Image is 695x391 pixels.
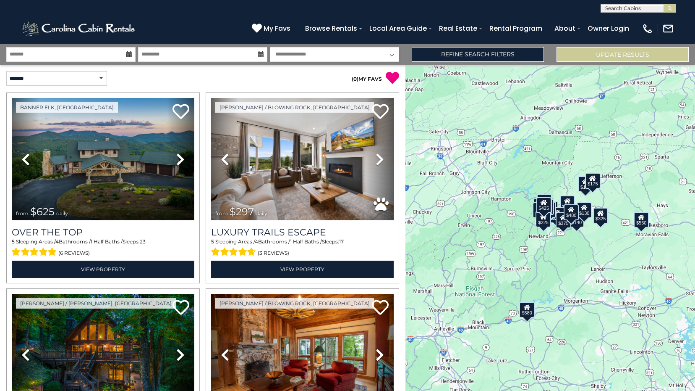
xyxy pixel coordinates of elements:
[557,47,689,62] button: Update Results
[536,197,551,213] div: $425
[537,194,552,210] div: $125
[211,238,214,245] span: 5
[21,20,137,37] img: White-1-2.png
[255,238,258,245] span: 4
[256,210,267,217] span: daily
[172,299,189,317] a: Add to favorites
[16,210,29,217] span: from
[533,198,548,214] div: $290
[583,21,633,36] a: Owner Login
[301,21,361,36] a: Browse Rentals
[550,21,580,36] a: About
[12,261,194,278] a: View Property
[16,102,118,113] a: Banner Elk, [GEOGRAPHIC_DATA]
[252,23,293,34] a: My Favs
[12,238,15,245] span: 5
[172,103,189,121] a: Add to favorites
[556,212,571,228] div: $375
[533,202,548,218] div: $230
[12,98,194,220] img: thumbnail_167153549.jpeg
[412,47,544,62] a: Refine Search Filters
[215,102,374,113] a: [PERSON_NAME] / Blowing Rock, [GEOGRAPHIC_DATA]
[58,248,90,259] span: (6 reviews)
[16,298,176,309] a: [PERSON_NAME] / [PERSON_NAME], [GEOGRAPHIC_DATA]
[585,173,600,189] div: $175
[211,227,394,238] a: Luxury Trails Escape
[352,76,382,82] a: (0)MY FAVS
[211,98,394,220] img: thumbnail_168695581.jpeg
[662,23,674,34] img: mail-regular-white.png
[577,202,592,218] div: $130
[372,299,389,317] a: Add to favorites
[435,21,481,36] a: Real Estate
[485,21,546,36] a: Rental Program
[290,238,322,245] span: 1 Half Baths /
[353,76,357,82] span: 0
[230,206,254,218] span: $297
[56,210,68,217] span: daily
[215,298,374,309] a: [PERSON_NAME] / Blowing Rock, [GEOGRAPHIC_DATA]
[550,207,565,223] div: $230
[12,238,194,258] div: Sleeping Areas / Bathrooms / Sleeps:
[264,23,290,34] span: My Favs
[642,23,653,34] img: phone-regular-white.png
[30,206,55,218] span: $625
[365,21,431,36] a: Local Area Guide
[564,204,579,220] div: $480
[211,238,394,258] div: Sleeping Areas / Bathrooms / Sleeps:
[215,210,228,217] span: from
[140,238,146,245] span: 23
[634,212,649,228] div: $550
[55,238,59,245] span: 4
[12,227,194,238] a: Over The Top
[593,208,608,224] div: $325
[372,103,389,121] a: Add to favorites
[352,76,358,82] span: ( )
[536,211,551,227] div: $225
[519,302,534,318] div: $580
[578,176,593,192] div: $175
[560,195,575,211] div: $349
[339,238,344,245] span: 17
[211,261,394,278] a: View Property
[91,238,123,245] span: 1 Half Baths /
[258,248,289,259] span: (3 reviews)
